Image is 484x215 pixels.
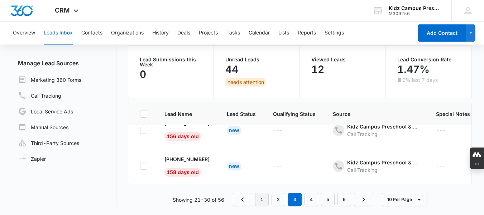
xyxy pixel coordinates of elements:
[18,139,79,147] a: Third-Party Sources
[418,24,466,42] button: Add Contact
[347,166,419,174] div: Call Tracking
[199,22,218,45] button: Projects
[397,64,430,75] p: 1.47%
[18,75,81,84] a: Marketing 360 Forms
[227,110,256,118] span: Lead Status
[436,162,459,170] div: - - Select to Edit Field
[389,11,441,16] div: account id
[226,22,240,45] button: Tasks
[55,6,70,14] span: CRM
[225,64,238,75] p: 44
[436,126,459,135] div: - - Select to Edit Field
[272,193,285,206] a: Page 2
[164,120,210,139] a: [PHONE_NUMBER]156 days old
[389,5,441,11] div: account name
[311,64,324,75] p: 12
[140,69,146,80] p: 0
[227,126,241,135] div: New
[354,193,373,206] a: Next Page
[164,155,210,163] p: [PHONE_NUMBER]
[225,57,288,62] p: Unread Leads
[140,57,202,67] p: Lead Submissions this Week
[337,193,351,206] a: Page 6
[325,22,344,45] button: Settings
[273,162,296,170] div: - - Select to Edit Field
[233,193,373,206] nav: Pagination
[347,123,419,130] div: Kidz Campus Preschool & Childcare - Content
[111,22,144,45] button: Organizations
[321,193,335,206] a: Page 5
[288,193,302,206] em: 3
[233,193,252,206] a: Previous Page
[12,59,116,67] h3: Manage Lead Sources
[249,22,270,45] button: Calendar
[273,126,296,135] div: - - Select to Edit Field
[298,22,316,45] button: Reports
[311,57,374,62] p: Viewed Leads
[436,126,446,135] div: ---
[347,159,419,166] div: Kidz Campus Preschool & Childcare - Content
[402,78,438,83] p: 0% last 7 days
[436,110,470,118] span: Special Notes
[177,22,190,45] button: Deals
[227,127,241,133] a: New
[173,196,224,204] p: Showing 21-30 of 56
[227,163,241,169] a: New
[273,162,283,170] div: ---
[255,193,269,206] a: Page 1
[225,78,266,87] div: needs attention
[278,22,289,45] button: Lists
[273,110,316,118] span: Qualifying Status
[81,22,102,45] button: Contacts
[333,110,419,118] span: Source
[273,126,283,135] div: ---
[436,162,446,170] div: ---
[164,168,201,177] span: 158 days old
[18,107,73,116] a: Local Service Ads
[397,57,460,62] p: Lead Conversion Rate
[164,110,210,118] span: Lead Name
[347,130,419,138] div: Call Tracking
[164,155,210,175] a: [PHONE_NUMBER]158 days old
[382,193,427,206] button: 10 Per Page
[18,91,61,100] a: Call Tracking
[152,22,169,45] button: History
[44,22,73,45] button: Leads Inbox
[305,193,318,206] a: Page 4
[164,132,201,141] span: 156 days old
[227,162,241,170] div: New
[18,155,46,163] a: Zapier
[18,123,68,131] a: Manual Sources
[13,22,35,45] button: Overview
